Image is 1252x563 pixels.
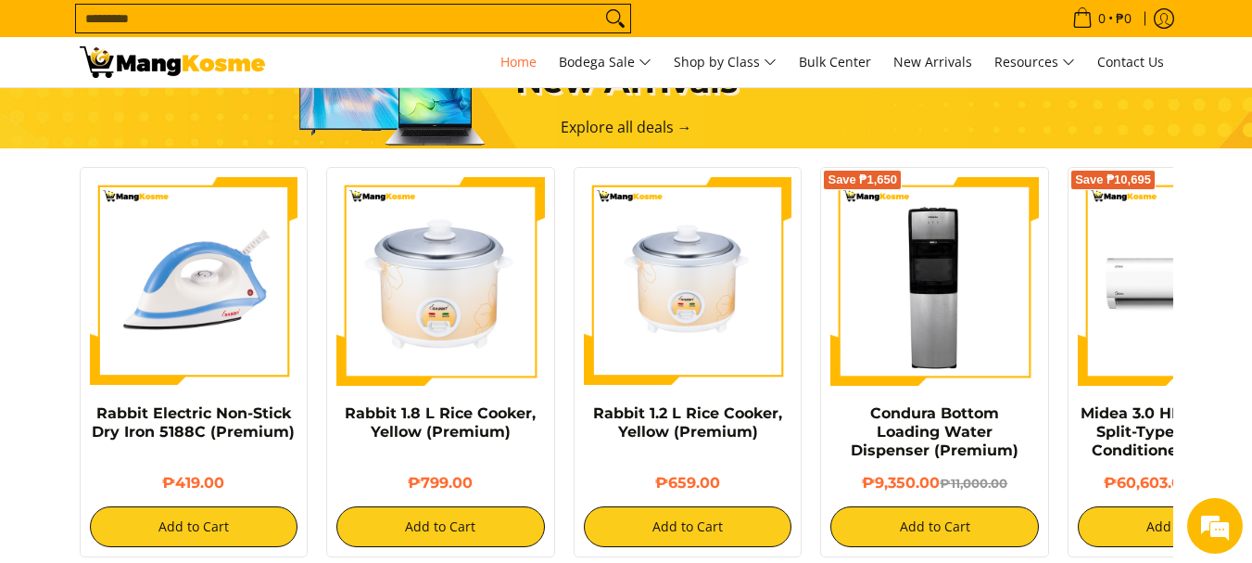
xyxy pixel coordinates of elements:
a: Condura Bottom Loading Water Dispenser (Premium) [851,404,1018,459]
a: Home [491,37,546,87]
a: Contact Us [1088,37,1173,87]
a: Shop by Class [664,37,786,87]
span: Save ₱10,695 [1075,174,1151,186]
h6: ₱9,350.00 [830,474,1039,493]
a: Explore all deals → [561,117,692,137]
h6: ₱799.00 [336,474,545,493]
button: Add to Cart [90,506,298,547]
a: Bodega Sale [550,37,661,87]
span: • [1067,8,1137,29]
img: https://mangkosme.com/products/rabbit-electric-non-stick-dry-iron-5188c-class-a [90,177,298,386]
h6: ₱419.00 [90,474,298,493]
img: Condura Bottom Loading Water Dispenser (Premium) [830,177,1039,386]
button: Search [601,5,630,32]
span: Home [500,53,537,70]
span: Resources [994,51,1075,74]
button: Add to Cart [830,506,1039,547]
span: Contact Us [1097,53,1164,70]
div: Minimize live chat window [304,9,348,54]
nav: Main Menu [284,37,1173,87]
span: ₱0 [1113,12,1134,25]
button: Add to Cart [336,506,545,547]
img: https://mangkosme.com/products/rabbit-1-8-l-rice-cooker-yellow-class-a [336,177,545,386]
del: ₱11,000.00 [940,476,1007,491]
a: Rabbit Electric Non-Stick Dry Iron 5188C (Premium) [92,404,295,441]
img: rabbit-1.2-liter-rice-cooker-yellow-full-view-mang-kosme [584,177,792,386]
div: Chat with us now [96,104,311,128]
span: We're online! [107,165,256,352]
h6: ₱659.00 [584,474,792,493]
a: Resources [985,37,1084,87]
span: Bodega Sale [559,51,651,74]
img: Mang Kosme: Your Home Appliances Warehouse Sale Partner! [80,46,265,78]
a: New Arrivals [884,37,981,87]
span: Save ₱1,650 [828,174,897,186]
textarea: Type your message and hit 'Enter' [9,370,353,435]
span: 0 [1095,12,1108,25]
a: Rabbit 1.2 L Rice Cooker, Yellow (Premium) [593,404,782,441]
button: Add to Cart [584,506,792,547]
span: Bulk Center [799,53,871,70]
a: Bulk Center [790,37,880,87]
span: New Arrivals [893,53,972,70]
span: Shop by Class [674,51,777,74]
a: Rabbit 1.8 L Rice Cooker, Yellow (Premium) [345,404,536,441]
